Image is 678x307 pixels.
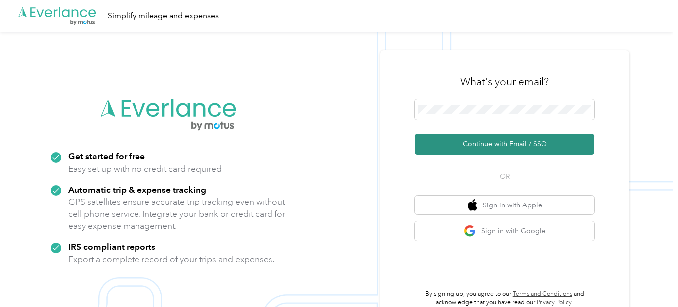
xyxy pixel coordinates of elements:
p: Easy set up with no credit card required [68,163,222,175]
strong: Get started for free [68,151,145,161]
img: google logo [464,225,476,237]
strong: IRS compliant reports [68,241,155,252]
span: OR [487,171,522,182]
a: Terms and Conditions [513,290,572,298]
a: Privacy Policy [537,299,572,306]
p: Export a complete record of your trips and expenses. [68,253,274,266]
h3: What's your email? [460,75,549,89]
img: apple logo [468,199,478,211]
p: GPS satellites ensure accurate trip tracking even without cell phone service. Integrate your bank... [68,196,286,232]
button: apple logoSign in with Apple [415,196,594,215]
div: Simplify mileage and expenses [108,10,219,22]
button: Continue with Email / SSO [415,134,594,155]
button: google logoSign in with Google [415,221,594,241]
strong: Automatic trip & expense tracking [68,184,206,195]
p: By signing up, you agree to our and acknowledge that you have read our . [415,290,594,307]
